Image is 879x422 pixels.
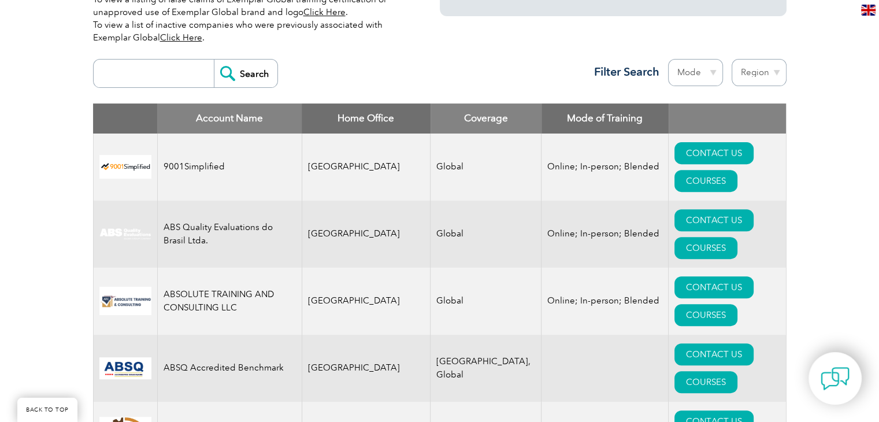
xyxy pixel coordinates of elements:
[160,32,202,43] a: Click Here
[99,155,151,179] img: 37c9c059-616f-eb11-a812-002248153038-logo.png
[157,201,302,268] td: ABS Quality Evaluations do Brasil Ltda.
[99,357,151,379] img: cc24547b-a6e0-e911-a812-000d3a795b83-logo.png
[302,201,431,268] td: [GEOGRAPHIC_DATA]
[674,304,737,326] a: COURSES
[674,170,737,192] a: COURSES
[674,343,754,365] a: CONTACT US
[431,335,542,402] td: [GEOGRAPHIC_DATA], Global
[157,134,302,201] td: 9001Simplified
[302,103,431,134] th: Home Office: activate to sort column ascending
[431,201,542,268] td: Global
[303,7,346,17] a: Click Here
[669,103,786,134] th: : activate to sort column ascending
[157,268,302,335] td: ABSOLUTE TRAINING AND CONSULTING LLC
[302,134,431,201] td: [GEOGRAPHIC_DATA]
[542,134,669,201] td: Online; In-person; Blended
[674,237,737,259] a: COURSES
[542,103,669,134] th: Mode of Training: activate to sort column ascending
[542,268,669,335] td: Online; In-person; Blended
[17,398,77,422] a: BACK TO TOP
[674,142,754,164] a: CONTACT US
[157,103,302,134] th: Account Name: activate to sort column descending
[587,65,659,79] h3: Filter Search
[99,287,151,315] img: 16e092f6-eadd-ed11-a7c6-00224814fd52-logo.png
[302,335,431,402] td: [GEOGRAPHIC_DATA]
[542,201,669,268] td: Online; In-person; Blended
[861,5,876,16] img: en
[214,60,277,87] input: Search
[302,268,431,335] td: [GEOGRAPHIC_DATA]
[431,103,542,134] th: Coverage: activate to sort column ascending
[674,209,754,231] a: CONTACT US
[157,335,302,402] td: ABSQ Accredited Benchmark
[674,371,737,393] a: COURSES
[99,228,151,240] img: c92924ac-d9bc-ea11-a814-000d3a79823d-logo.jpg
[674,276,754,298] a: CONTACT US
[821,364,850,393] img: contact-chat.png
[431,268,542,335] td: Global
[431,134,542,201] td: Global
